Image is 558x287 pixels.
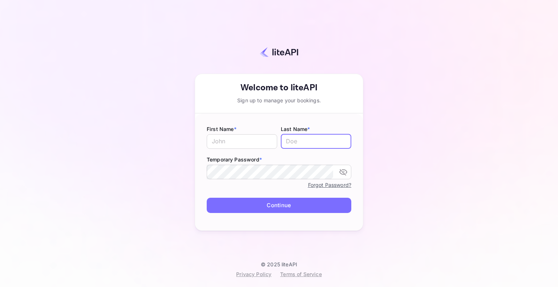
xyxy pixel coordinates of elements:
[260,47,298,57] img: liteapi
[281,125,351,133] label: Last Name
[207,134,277,149] input: John
[336,165,351,179] button: toggle password visibility
[261,261,297,267] p: © 2025 liteAPI
[195,97,363,104] div: Sign up to manage your bookings.
[207,156,351,163] label: Temporary Password
[207,125,277,133] label: First Name
[308,180,351,189] a: Forgot Password?
[236,270,271,278] div: Privacy Policy
[281,134,351,149] input: Doe
[280,270,322,278] div: Terms of Service
[308,182,351,188] a: Forgot Password?
[195,81,363,94] div: Welcome to liteAPI
[207,198,351,213] button: Continue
